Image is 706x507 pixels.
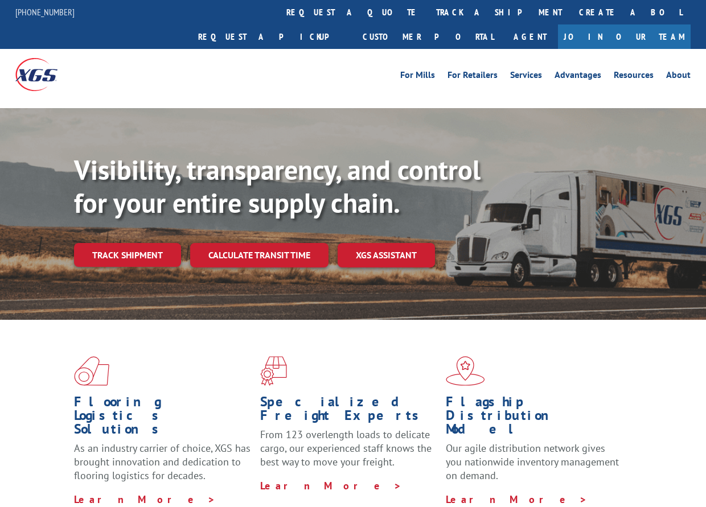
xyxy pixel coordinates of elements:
a: Learn More > [446,493,588,506]
a: For Mills [400,71,435,83]
img: xgs-icon-flagship-distribution-model-red [446,356,485,386]
b: Visibility, transparency, and control for your entire supply chain. [74,152,481,220]
a: Request a pickup [190,24,354,49]
a: Services [510,71,542,83]
a: About [666,71,691,83]
p: From 123 overlength loads to delicate cargo, our experienced staff knows the best way to move you... [260,428,438,479]
a: Track shipment [74,243,181,267]
img: xgs-icon-focused-on-flooring-red [260,356,287,386]
a: Resources [614,71,654,83]
a: Join Our Team [558,24,691,49]
span: Our agile distribution network gives you nationwide inventory management on demand. [446,442,619,482]
h1: Specialized Freight Experts [260,395,438,428]
a: Advantages [555,71,601,83]
a: XGS ASSISTANT [338,243,435,267]
span: As an industry carrier of choice, XGS has brought innovation and dedication to flooring logistics... [74,442,251,482]
a: For Retailers [448,71,498,83]
img: xgs-icon-total-supply-chain-intelligence-red [74,356,109,386]
h1: Flagship Distribution Model [446,395,623,442]
a: Customer Portal [354,24,502,49]
a: Calculate transit time [190,243,329,267]
a: [PHONE_NUMBER] [15,6,75,18]
a: Agent [502,24,558,49]
a: Learn More > [260,479,402,492]
a: Learn More > [74,493,216,506]
h1: Flooring Logistics Solutions [74,395,252,442]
